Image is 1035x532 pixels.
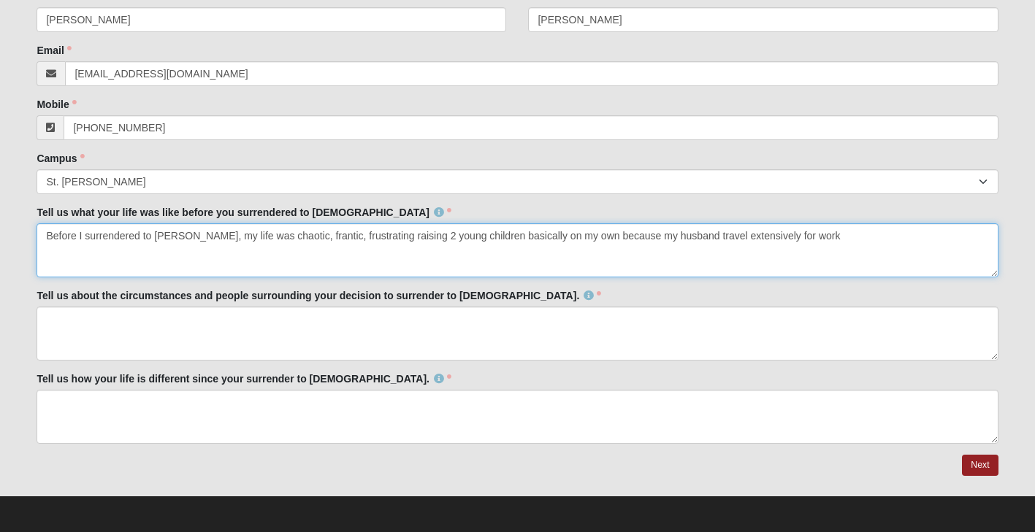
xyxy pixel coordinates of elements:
[37,205,451,220] label: Tell us what your life was like before you surrendered to [DEMOGRAPHIC_DATA]
[37,151,84,166] label: Campus
[962,455,998,476] a: Next
[37,371,451,386] label: Tell us how your life is different since your surrender to [DEMOGRAPHIC_DATA].
[37,288,601,303] label: Tell us about the circumstances and people surrounding your decision to surrender to [DEMOGRAPHIC...
[37,97,76,112] label: Mobile
[37,43,71,58] label: Email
